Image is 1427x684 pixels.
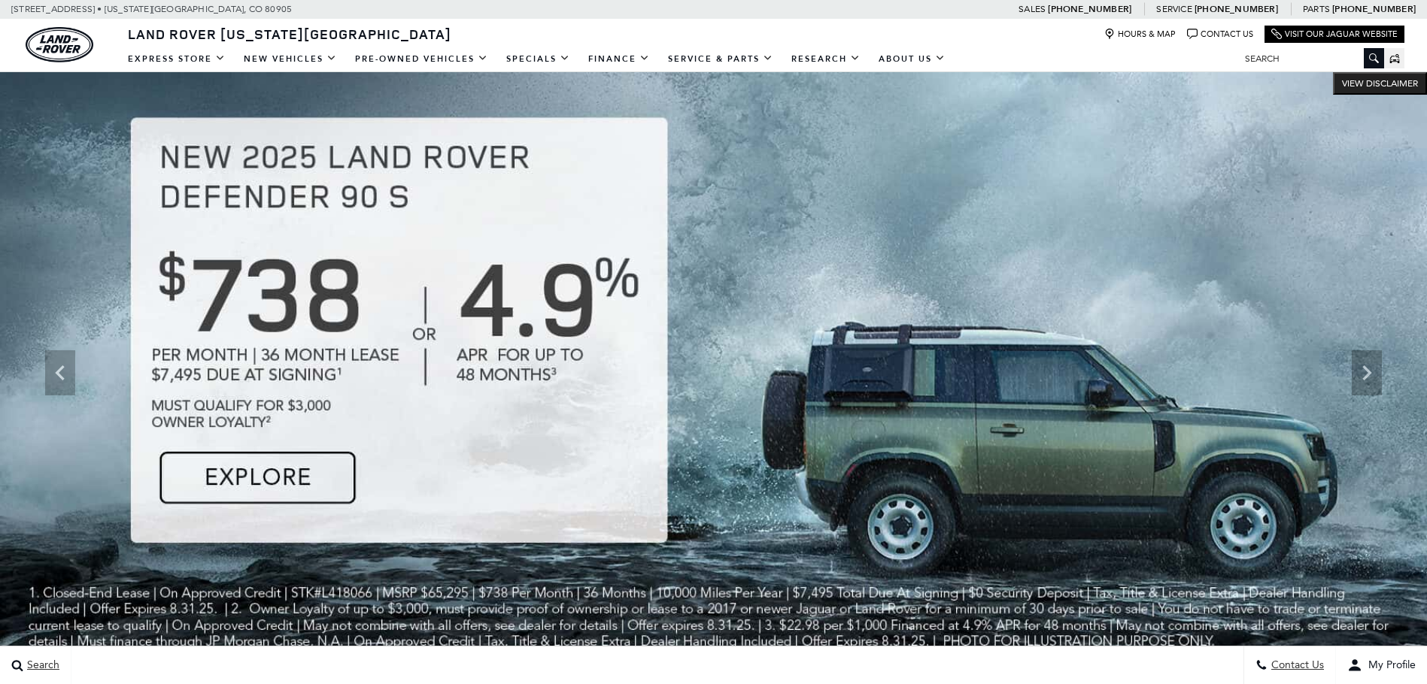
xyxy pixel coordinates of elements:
a: Service & Parts [659,46,782,72]
a: [PHONE_NUMBER] [1048,3,1131,15]
span: Service [1156,4,1192,14]
button: user-profile-menu [1336,646,1427,684]
span: Contact Us [1268,659,1324,672]
a: Contact Us [1187,29,1253,40]
span: Land Rover [US_STATE][GEOGRAPHIC_DATA] [128,25,451,43]
img: Land Rover [26,27,93,62]
button: VIEW DISCLAIMER [1333,72,1427,95]
a: Hours & Map [1104,29,1176,40]
a: EXPRESS STORE [119,46,235,72]
span: My Profile [1362,659,1416,672]
a: Finance [579,46,659,72]
nav: Main Navigation [119,46,955,72]
a: Research [782,46,870,72]
span: VIEW DISCLAIMER [1342,77,1418,89]
span: Parts [1303,4,1330,14]
span: Search [23,659,59,672]
a: Visit Our Jaguar Website [1271,29,1398,40]
input: Search [1234,50,1384,68]
span: Sales [1019,4,1046,14]
a: [PHONE_NUMBER] [1332,3,1416,15]
a: [PHONE_NUMBER] [1195,3,1278,15]
a: land-rover [26,27,93,62]
a: Land Rover [US_STATE][GEOGRAPHIC_DATA] [119,25,460,43]
a: Pre-Owned Vehicles [346,46,497,72]
a: New Vehicles [235,46,346,72]
a: [STREET_ADDRESS] • [US_STATE][GEOGRAPHIC_DATA], CO 80905 [11,4,292,14]
a: About Us [870,46,955,72]
a: Specials [497,46,579,72]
